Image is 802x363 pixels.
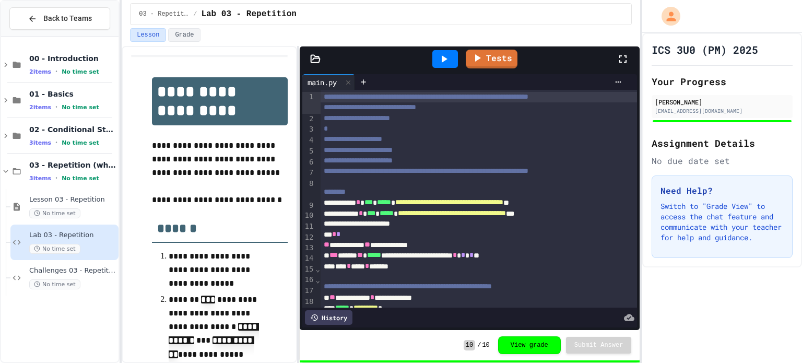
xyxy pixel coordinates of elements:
[652,42,758,57] h1: ICS 3U0 (PM) 2025
[302,114,315,125] div: 2
[661,184,784,197] h3: Need Help?
[758,321,792,353] iframe: chat widget
[302,232,315,243] div: 12
[29,208,80,218] span: No time set
[302,124,315,135] div: 3
[302,297,315,307] div: 18
[62,104,99,111] span: No time set
[29,139,51,146] span: 3 items
[652,155,793,167] div: No due date set
[29,279,80,289] span: No time set
[193,10,197,18] span: /
[29,104,51,111] span: 2 items
[55,174,57,182] span: •
[466,50,517,68] a: Tests
[43,13,92,24] span: Back to Teams
[652,74,793,89] h2: Your Progress
[302,286,315,297] div: 17
[464,340,475,350] span: 10
[652,136,793,150] h2: Assignment Details
[168,28,200,42] button: Grade
[302,201,315,211] div: 9
[315,276,320,284] span: Fold line
[302,179,315,201] div: 8
[29,175,51,182] span: 3 items
[29,266,116,275] span: Challenges 03 - Repetition
[566,337,632,354] button: Submit Answer
[302,157,315,168] div: 6
[302,307,315,318] div: 19
[29,54,116,63] span: 00 - Introduction
[201,8,296,20] span: Lab 03 - Repetition
[55,67,57,76] span: •
[29,244,80,254] span: No time set
[9,7,110,30] button: Back to Teams
[139,10,189,18] span: 03 - Repetition (while and for)
[715,276,792,320] iframe: chat widget
[55,103,57,111] span: •
[29,195,116,204] span: Lesson 03 - Repetition
[29,160,116,170] span: 03 - Repetition (while and for)
[130,28,166,42] button: Lesson
[655,107,789,115] div: [EMAIL_ADDRESS][DOMAIN_NAME]
[302,77,342,88] div: main.py
[302,146,315,157] div: 5
[574,341,623,349] span: Submit Answer
[655,97,789,107] div: [PERSON_NAME]
[302,275,315,286] div: 16
[302,74,355,90] div: main.py
[29,125,116,134] span: 02 - Conditional Statements (if)
[302,264,315,275] div: 15
[55,138,57,147] span: •
[29,231,116,240] span: Lab 03 - Repetition
[305,310,352,325] div: History
[62,68,99,75] span: No time set
[302,210,315,221] div: 10
[302,253,315,264] div: 14
[29,89,116,99] span: 01 - Basics
[651,4,683,28] div: My Account
[302,243,315,253] div: 13
[477,341,481,349] span: /
[661,201,784,243] p: Switch to "Grade View" to access the chat feature and communicate with your teacher for help and ...
[498,336,561,354] button: View grade
[29,68,51,75] span: 2 items
[482,341,489,349] span: 10
[62,139,99,146] span: No time set
[302,221,315,232] div: 11
[302,135,315,146] div: 4
[302,92,315,114] div: 1
[62,175,99,182] span: No time set
[315,265,320,273] span: Fold line
[302,168,315,179] div: 7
